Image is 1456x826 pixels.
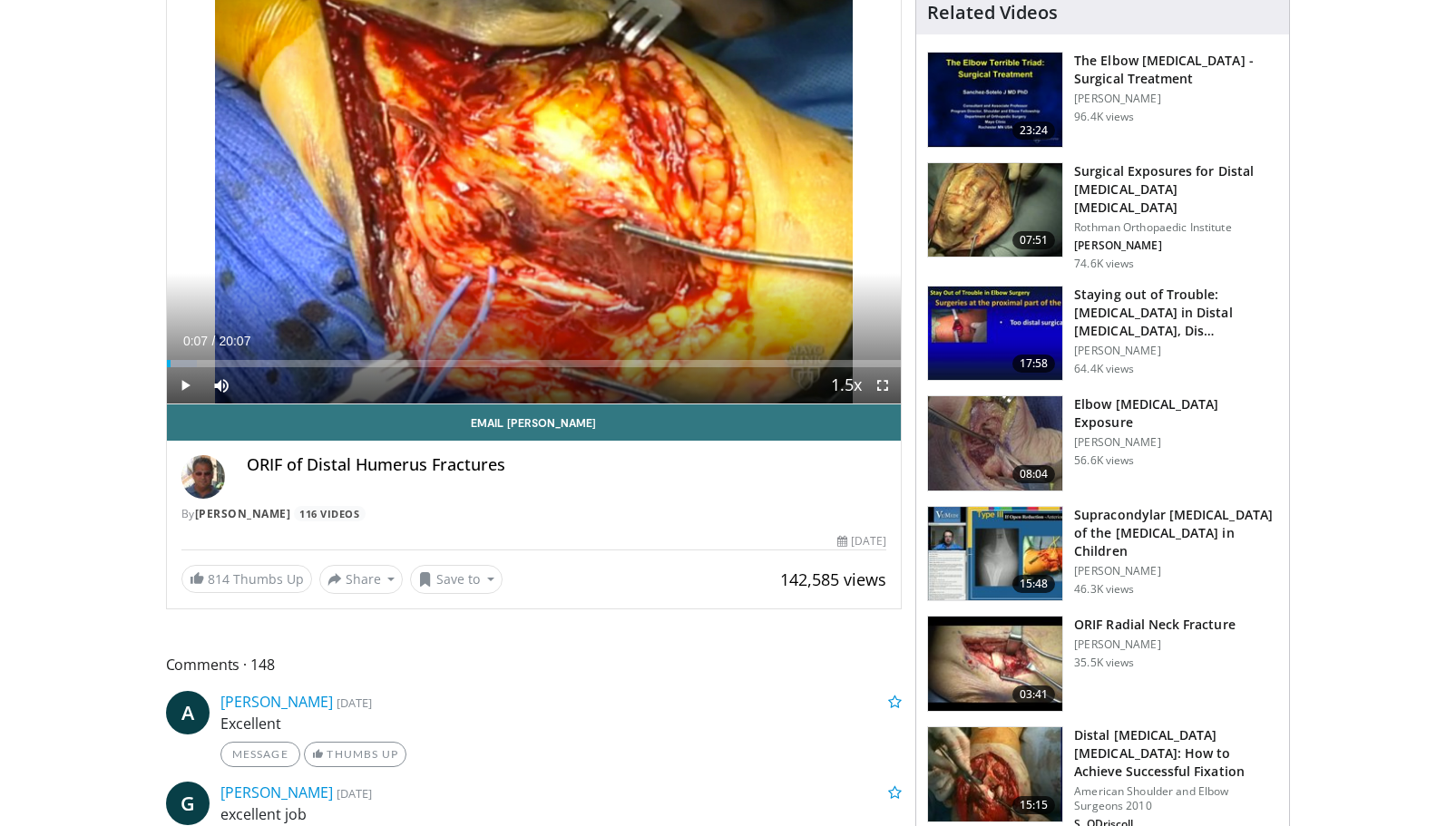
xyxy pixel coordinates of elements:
[167,367,203,403] button: Play
[1074,162,1278,217] h3: Surgical Exposures for Distal [MEDICAL_DATA] [MEDICAL_DATA]
[1074,435,1278,450] p: [PERSON_NAME]
[928,163,1062,258] img: 70322_0000_3.png.150x105_q85_crop-smart_upscale.jpg
[927,286,1278,382] a: 17:58 Staying out of Trouble: [MEDICAL_DATA] in Distal [MEDICAL_DATA], Dis… [PERSON_NAME] 64.4K v...
[208,570,230,588] span: 814
[1074,52,1278,88] h3: The Elbow [MEDICAL_DATA] - Surgical Treatment
[1074,362,1134,376] p: 64.4K views
[1074,238,1278,253] p: [PERSON_NAME]
[220,782,333,802] a: [PERSON_NAME]
[1074,637,1236,652] p: [PERSON_NAME]
[247,455,887,475] h4: ORIF of Distal Humerus Fractures
[1074,257,1134,271] p: 74.6K views
[410,565,503,594] button: Save to
[1074,616,1236,634] h3: ORIF Radial Neck Fracture
[1074,220,1278,235] p: Rothman Orthopaedic Institute
[195,506,291,521] a: [PERSON_NAME]
[337,785,372,802] small: [DATE]
[927,52,1278,148] a: 23:24 The Elbow [MEDICAL_DATA] - Surgical Treatment [PERSON_NAME] 96.4K views
[319,565,404,594] button: Share
[167,404,902,441] a: Email [PERSON_NAME]
[927,395,1278,491] a: 08:04 Elbow [MEDICAL_DATA] Exposure [PERSON_NAME] 56.6K views
[1012,685,1056,704] span: 03:41
[1074,344,1278,358] p: [PERSON_NAME]
[927,616,1278,712] a: 03:41 ORIF Radial Neck Fracture [PERSON_NAME] 35.5K views
[928,53,1062,147] img: 162531_0000_1.png.150x105_q85_crop-smart_upscale.jpg
[928,287,1062,381] img: Q2xRg7exoPLTwO8X4xMDoxOjB1O8AjAz_1.150x105_q85_crop-smart_upscale.jpg
[1012,575,1056,593] span: 15:48
[1012,231,1056,249] span: 07:51
[928,727,1062,821] img: shawn_1.png.150x105_q85_crop-smart_upscale.jpg
[220,713,903,734] p: Excellent
[220,803,903,825] p: excellent job
[212,334,216,348] span: /
[1074,453,1134,468] p: 56.6K views
[928,617,1062,711] img: Picture_3_8_2.png.150x105_q85_crop-smart_upscale.jpg
[1012,796,1056,814] span: 15:15
[1074,506,1278,560] h3: Supracondylar [MEDICAL_DATA] of the [MEDICAL_DATA] in Children
[183,334,208,348] span: 0:07
[294,506,366,521] a: 116 Videos
[1074,582,1134,597] p: 46.3K views
[927,2,1058,24] h4: Related Videos
[865,367,901,403] button: Fullscreen
[181,455,225,499] img: Avatar
[1074,656,1134,670] p: 35.5K views
[1074,395,1278,432] h3: Elbow [MEDICAL_DATA] Exposure
[1012,465,1056,483] span: 08:04
[181,565,312,593] a: 814 Thumbs Up
[837,533,886,549] div: [DATE]
[928,396,1062,491] img: heCDP4pTuni5z6vX4xMDoxOjBrO-I4W8_11.150x105_q85_crop-smart_upscale.jpg
[1012,121,1056,140] span: 23:24
[166,691,210,734] a: A
[1074,726,1278,781] h3: Distal [MEDICAL_DATA] [MEDICAL_DATA]: How to Achieve Successful Fixation
[1074,110,1134,124] p: 96.4K views
[1074,564,1278,578] p: [PERSON_NAME]
[1074,92,1278,106] p: [PERSON_NAME]
[337,695,372,711] small: [DATE]
[219,334,250,348] span: 20:07
[166,653,903,676] span: Comments 148
[304,742,406,767] a: Thumbs Up
[828,367,865,403] button: Playback Rate
[203,367,239,403] button: Mute
[1074,286,1278,340] h3: Staying out of Trouble: [MEDICAL_DATA] in Distal [MEDICAL_DATA], Dis…
[181,506,887,522] div: By
[780,568,886,590] span: 142,585 views
[166,782,210,825] a: G
[928,507,1062,601] img: 07483a87-f7db-4b95-b01b-f6be0d1b3d91.150x105_q85_crop-smart_upscale.jpg
[927,162,1278,271] a: 07:51 Surgical Exposures for Distal [MEDICAL_DATA] [MEDICAL_DATA] Rothman Orthopaedic Institute [...
[220,692,333,712] a: [PERSON_NAME]
[927,506,1278,602] a: 15:48 Supracondylar [MEDICAL_DATA] of the [MEDICAL_DATA] in Children [PERSON_NAME] 46.3K views
[1012,355,1056,373] span: 17:58
[220,742,300,767] a: Message
[167,360,902,367] div: Progress Bar
[1074,784,1278,813] p: American Shoulder and Elbow Surgeons 2010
